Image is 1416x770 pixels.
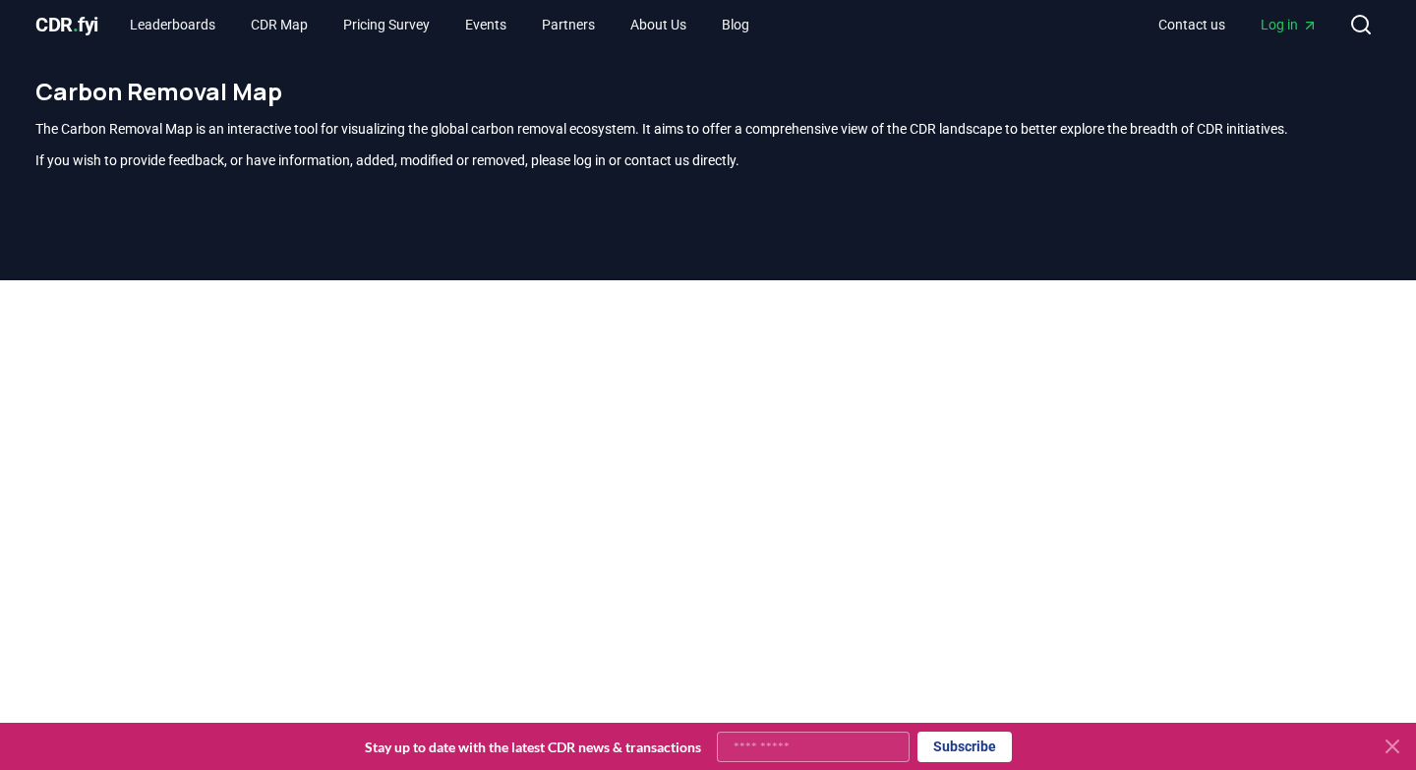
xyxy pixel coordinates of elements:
span: CDR fyi [35,13,98,36]
span: Log in [1261,15,1318,34]
a: Blog [706,7,765,42]
p: The Carbon Removal Map is an interactive tool for visualizing the global carbon removal ecosystem... [35,119,1381,139]
h1: Carbon Removal Map [35,76,1381,107]
nav: Main [1143,7,1333,42]
a: CDR.fyi [35,11,98,38]
a: Contact us [1143,7,1241,42]
a: Log in [1245,7,1333,42]
a: Pricing Survey [327,7,445,42]
p: If you wish to provide feedback, or have information, added, modified or removed, please log in o... [35,150,1381,170]
a: Partners [526,7,611,42]
nav: Main [114,7,765,42]
a: Leaderboards [114,7,231,42]
a: Events [449,7,522,42]
a: CDR Map [235,7,324,42]
span: . [73,13,79,36]
a: About Us [615,7,702,42]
